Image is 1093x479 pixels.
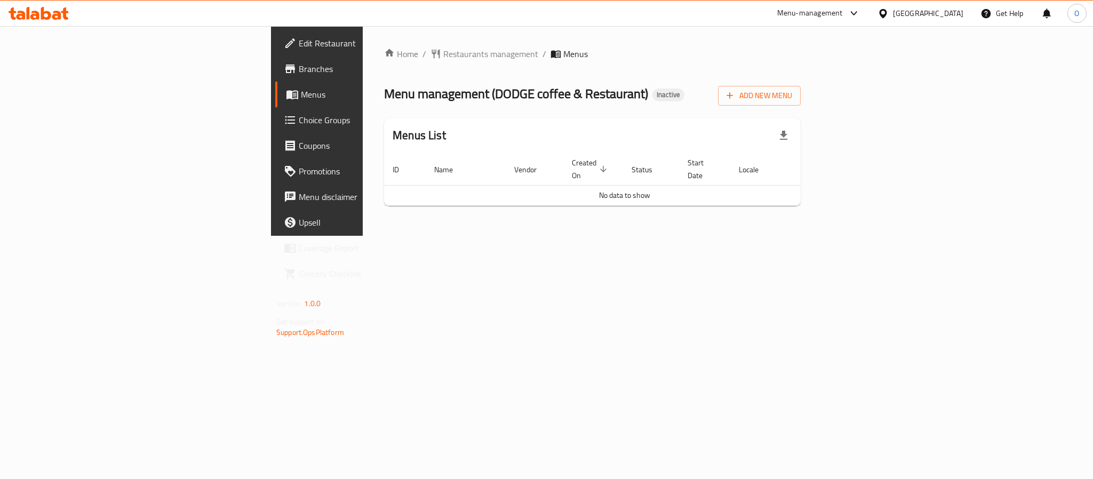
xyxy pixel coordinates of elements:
a: Choice Groups [275,107,453,133]
span: Upsell [299,216,445,229]
a: Upsell [275,210,453,235]
span: ID [393,163,413,176]
div: [GEOGRAPHIC_DATA] [893,7,963,19]
span: Edit Restaurant [299,37,445,50]
span: Version: [276,297,302,310]
span: Promotions [299,165,445,178]
span: Locale [739,163,772,176]
li: / [542,47,546,60]
span: O [1074,7,1079,19]
span: Grocery Checklist [299,267,445,280]
nav: breadcrumb [384,47,801,60]
span: No data to show [599,188,650,202]
th: Actions [785,153,865,186]
a: Menu disclaimer [275,184,453,210]
span: Add New Menu [727,89,792,102]
a: Coupons [275,133,453,158]
span: Inactive [652,90,684,99]
table: enhanced table [384,153,865,206]
span: Choice Groups [299,114,445,126]
span: Get support on: [276,315,325,329]
span: 1.0.0 [304,297,321,310]
span: Created On [572,156,610,182]
span: Coupons [299,139,445,152]
a: Restaurants management [430,47,538,60]
span: Start Date [688,156,717,182]
a: Edit Restaurant [275,30,453,56]
span: Branches [299,62,445,75]
button: Add New Menu [718,86,801,106]
span: Menu management ( DODGE coffee & Restaurant ) [384,82,648,106]
a: Grocery Checklist [275,261,453,286]
a: Promotions [275,158,453,184]
a: Support.OpsPlatform [276,325,344,339]
span: Restaurants management [443,47,538,60]
span: Coverage Report [299,242,445,254]
a: Menus [275,82,453,107]
div: Menu-management [777,7,843,20]
span: Menus [301,88,445,101]
h2: Menus List [393,127,446,143]
span: Status [632,163,666,176]
span: Vendor [514,163,551,176]
span: Menus [563,47,588,60]
div: Export file [771,123,796,148]
div: Inactive [652,89,684,101]
span: Menu disclaimer [299,190,445,203]
a: Coverage Report [275,235,453,261]
span: Name [434,163,467,176]
a: Branches [275,56,453,82]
